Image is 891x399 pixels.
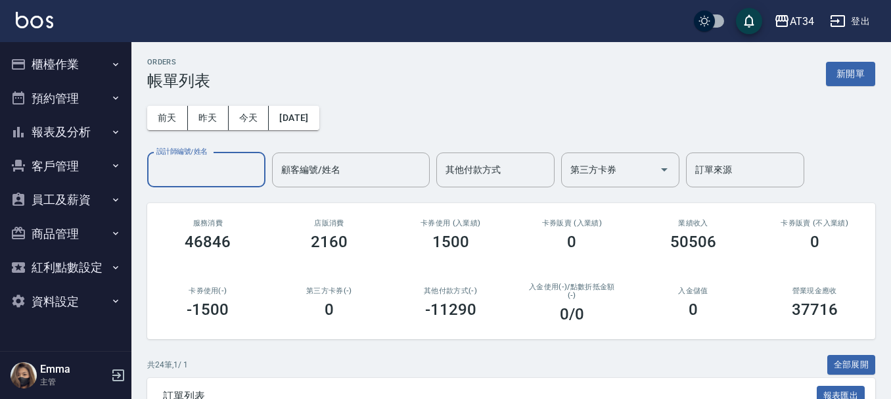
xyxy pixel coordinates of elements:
p: 共 24 筆, 1 / 1 [147,359,188,371]
button: save [736,8,762,34]
h2: 卡券使用(-) [163,287,253,295]
h3: 帳單列表 [147,72,210,90]
button: Open [654,159,675,180]
button: 前天 [147,106,188,130]
h3: -11290 [425,300,476,319]
h5: Emma [40,363,107,376]
h2: 入金使用(-) /點數折抵金額(-) [527,283,617,300]
h2: 卡券販賣 (不入業績) [769,219,859,227]
button: [DATE] [269,106,319,130]
h2: ORDERS [147,58,210,66]
div: AT34 [790,13,814,30]
button: 商品管理 [5,217,126,251]
button: 報表及分析 [5,115,126,149]
button: 全部展開 [827,355,876,375]
h2: 第三方卡券(-) [285,287,375,295]
button: 員工及薪資 [5,183,126,217]
h2: 卡券販賣 (入業績) [527,219,617,227]
h2: 業績收入 [649,219,739,227]
h3: 0 [689,300,698,319]
h3: 50506 [670,233,716,251]
button: 預約管理 [5,82,126,116]
button: 昨天 [188,106,229,130]
h3: 1500 [432,233,469,251]
a: 新開單 [826,67,875,80]
p: 主管 [40,376,107,388]
img: Logo [16,12,53,28]
button: 登出 [825,9,875,34]
button: 客戶管理 [5,149,126,183]
h2: 卡券使用 (入業績) [405,219,495,227]
button: 櫃檯作業 [5,47,126,82]
button: AT34 [769,8,819,35]
img: Person [11,362,37,388]
button: 今天 [229,106,269,130]
h2: 入金儲值 [649,287,739,295]
label: 設計師編號/姓名 [156,147,208,156]
h3: 0 [810,233,819,251]
h3: -1500 [187,300,229,319]
h3: 37716 [792,300,838,319]
button: 資料設定 [5,285,126,319]
h3: 46846 [185,233,231,251]
button: 新開單 [826,62,875,86]
h2: 營業現金應收 [769,287,859,295]
h3: 0 [567,233,576,251]
button: 紅利點數設定 [5,250,126,285]
h2: 店販消費 [285,219,375,227]
h2: 其他付款方式(-) [405,287,495,295]
h3: 服務消費 [163,219,253,227]
h3: 0 [325,300,334,319]
h3: 2160 [311,233,348,251]
h3: 0 /0 [560,305,584,323]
